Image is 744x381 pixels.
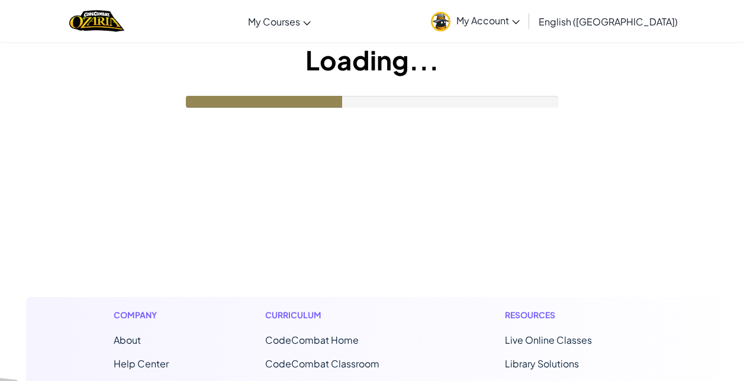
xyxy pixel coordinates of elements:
[114,334,141,346] a: About
[265,334,359,346] span: CodeCombat Home
[533,5,684,37] a: English ([GEOGRAPHIC_DATA])
[425,2,526,40] a: My Account
[505,309,631,321] h1: Resources
[248,15,300,28] span: My Courses
[114,309,169,321] h1: Company
[431,12,450,31] img: avatar
[265,357,379,370] a: CodeCombat Classroom
[505,334,592,346] a: Live Online Classes
[539,15,678,28] span: English ([GEOGRAPHIC_DATA])
[242,5,317,37] a: My Courses
[265,309,408,321] h1: Curriculum
[456,14,520,27] span: My Account
[114,357,169,370] a: Help Center
[69,9,124,33] a: Ozaria by CodeCombat logo
[69,9,124,33] img: Home
[505,357,579,370] a: Library Solutions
